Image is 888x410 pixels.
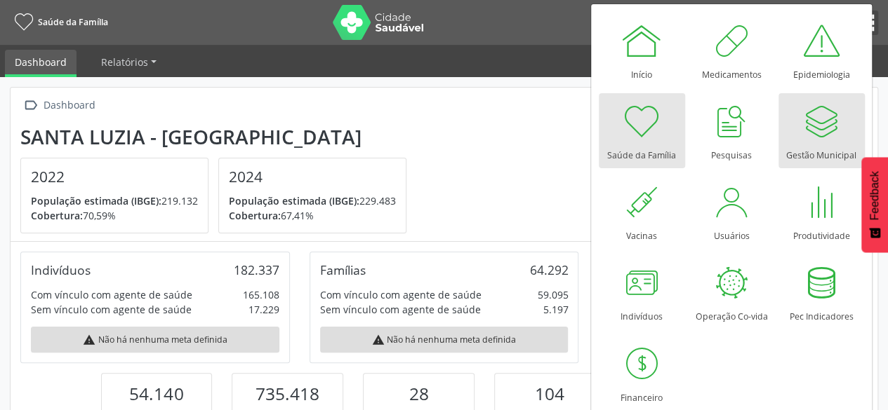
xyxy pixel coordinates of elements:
[41,95,98,116] div: Dashboard
[38,16,108,28] span: Saúde da Família
[31,193,198,208] p: 219.132
[689,174,775,249] a: Usuários
[861,157,888,252] button: Feedback - Mostrar pesquisa
[689,93,775,168] a: Pesquisas
[320,302,481,317] div: Sem vínculo com agente de saúde
[529,262,568,278] div: 64.292
[229,208,396,223] p: 67,41%
[31,262,91,278] div: Indivíduos
[409,382,428,405] span: 28
[537,287,568,302] div: 59.095
[778,93,865,168] a: Gestão Municipal
[20,95,41,116] i: 
[229,209,281,222] span: Cobertura:
[543,302,568,317] div: 5.197
[31,302,192,317] div: Sem vínculo com agente de saúde
[689,254,775,329] a: Operação Co-vida
[20,95,98,116] a:  Dashboard
[248,302,279,317] div: 17.229
[689,13,775,88] a: Medicamentos
[599,93,685,168] a: Saúde da Família
[256,382,319,405] span: 735.418
[535,382,564,405] span: 104
[229,168,396,186] h4: 2024
[31,168,198,186] h4: 2022
[234,262,279,278] div: 182.337
[599,13,685,88] a: Início
[83,334,95,346] i: warning
[599,254,685,329] a: Indivíduos
[229,193,396,208] p: 229.483
[778,254,865,329] a: Pec Indicadores
[31,287,192,302] div: Com vínculo com agente de saúde
[5,50,77,77] a: Dashboard
[243,287,279,302] div: 165.108
[101,55,148,69] span: Relatórios
[320,327,569,353] div: Não há nenhuma meta definida
[31,208,198,223] p: 70,59%
[31,327,279,353] div: Não há nenhuma meta definida
[372,334,385,346] i: warning
[31,209,83,222] span: Cobertura:
[320,262,366,278] div: Famílias
[31,194,161,207] span: População estimada (IBGE):
[10,11,108,34] a: Saúde da Família
[91,50,166,74] a: Relatórios
[229,194,359,207] span: População estimada (IBGE):
[868,171,881,220] span: Feedback
[320,287,482,302] div: Com vínculo com agente de saúde
[778,13,865,88] a: Epidemiologia
[129,382,183,405] span: 54.140
[20,125,416,149] div: Santa Luzia - [GEOGRAPHIC_DATA]
[599,174,685,249] a: Vacinas
[778,174,865,249] a: Produtividade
